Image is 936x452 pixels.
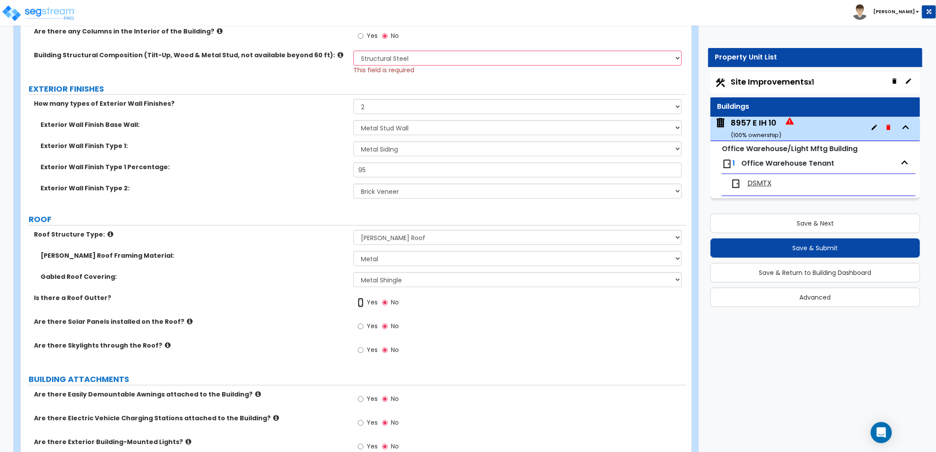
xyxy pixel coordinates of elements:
[29,214,686,225] label: ROOF
[34,317,347,326] label: Are there Solar Panels installed on the Roof?
[358,322,364,331] input: Yes
[217,28,223,34] i: click for more info!
[367,31,378,40] span: Yes
[1,4,76,22] img: logo_pro_r.png
[715,52,916,63] div: Property Unit List
[382,442,388,452] input: No
[29,83,686,95] label: EXTERIOR FINISHES
[391,31,399,40] span: No
[34,437,347,446] label: Are there Exterior Building-Mounted Lights?
[358,418,364,428] input: Yes
[29,374,686,385] label: BUILDING ATTACHMENTS
[722,144,858,154] small: Office Warehouse/Light Mftg Building
[710,238,920,258] button: Save & Submit
[34,341,347,350] label: Are there Skylights through the Roof?
[741,158,834,168] span: Office Warehouse Tenant
[808,78,814,87] small: x1
[367,394,378,403] span: Yes
[165,342,171,348] i: click for more info!
[873,8,915,15] b: [PERSON_NAME]
[367,298,378,307] span: Yes
[108,231,113,237] i: click for more info!
[367,322,378,330] span: Yes
[382,298,388,308] input: No
[747,178,772,189] span: DSMTX
[187,318,193,325] i: click for more info!
[41,120,347,129] label: Exterior Wall Finish Base Wall:
[852,4,868,20] img: avatar.png
[367,418,378,427] span: Yes
[367,442,378,451] span: Yes
[358,298,364,308] input: Yes
[382,31,388,41] input: No
[273,415,279,421] i: click for more info!
[41,272,347,281] label: Gabled Roof Covering:
[732,158,735,168] span: 1
[391,322,399,330] span: No
[722,159,732,169] img: door.png
[34,27,347,36] label: Are there any Columns in the Interior of the Building?
[717,102,914,112] div: Buildings
[382,394,388,404] input: No
[358,394,364,404] input: Yes
[41,141,347,150] label: Exterior Wall Finish Type 1:
[41,184,347,193] label: Exterior Wall Finish Type 2:
[391,418,399,427] span: No
[731,131,781,139] small: ( 100 % ownership)
[871,422,892,443] div: Open Intercom Messenger
[710,263,920,282] button: Save & Return to Building Dashboard
[34,414,347,422] label: Are there Electric Vehicle Charging Stations attached to the Building?
[367,345,378,354] span: Yes
[34,390,347,399] label: Are there Easily Demountable Awnings attached to the Building?
[391,442,399,451] span: No
[715,117,794,140] span: 8957 E IH 10
[731,178,741,189] img: door.png
[382,345,388,355] input: No
[391,345,399,354] span: No
[34,51,347,59] label: Building Structural Composition (Tilt-Up, Wood & Metal Stud, not available beyond 60 ft):
[731,117,781,140] div: 8957 E IH 10
[715,117,726,129] img: building.svg
[391,394,399,403] span: No
[34,99,347,108] label: How many types of Exterior Wall Finishes?
[186,438,191,445] i: click for more info!
[731,76,814,87] span: Site Improvements
[715,77,726,89] img: Construction.png
[41,163,347,171] label: Exterior Wall Finish Type 1 Percentage:
[382,418,388,428] input: No
[710,214,920,233] button: Save & Next
[358,442,364,452] input: Yes
[358,345,364,355] input: Yes
[34,293,347,302] label: Is there a Roof Gutter?
[353,66,414,74] span: This field is required
[41,251,347,260] label: [PERSON_NAME] Roof Framing Material:
[382,322,388,331] input: No
[255,391,261,397] i: click for more info!
[391,298,399,307] span: No
[34,230,347,239] label: Roof Structure Type:
[338,52,343,58] i: click for more info!
[710,288,920,307] button: Advanced
[358,31,364,41] input: Yes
